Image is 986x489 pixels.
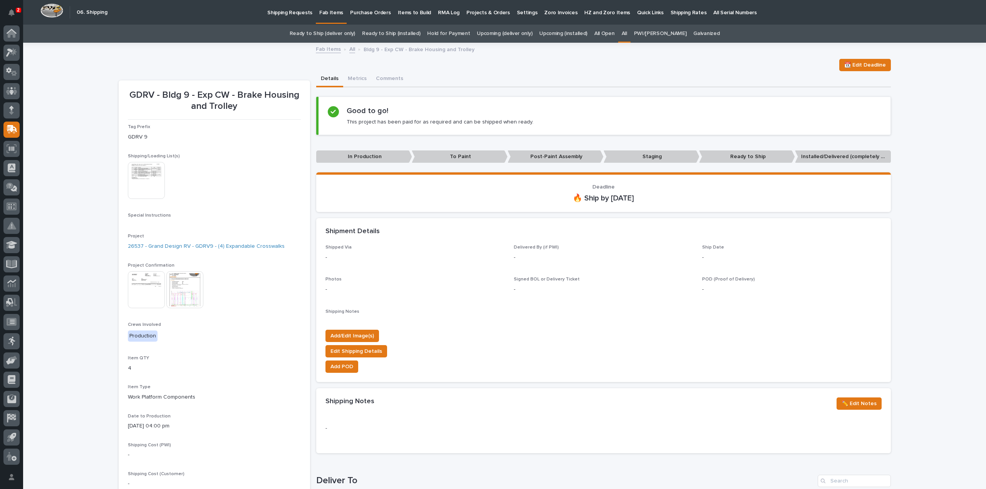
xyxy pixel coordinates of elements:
button: Notifications [3,5,20,21]
button: Add/Edit Image(s) [325,330,379,342]
p: 4 [128,364,301,372]
a: Fab Items [316,44,341,53]
span: Add/Edit Image(s) [330,331,374,340]
p: - [702,285,881,294]
h2: Shipping Notes [325,397,374,406]
span: POD (Proof of Delivery) [702,277,755,282]
p: To Paint [412,150,508,163]
button: 📆 Edit Deadline [839,59,891,71]
p: - [514,285,693,294]
p: Installed/Delivered (completely done) [795,150,891,163]
a: Galvanized [693,25,719,43]
p: GDRV - Bldg 9 - Exp CW - Brake Housing and Trolley [128,90,301,112]
span: Shipping Cost (PWI) [128,443,171,447]
button: Comments [371,71,408,87]
button: Metrics [343,71,371,87]
p: GDRV 9 [128,133,301,141]
span: Item Type [128,385,151,389]
button: Details [316,71,343,87]
p: - [325,254,505,262]
span: Item QTY [128,356,149,360]
span: Crews Involved [128,322,161,327]
span: Deadline [592,184,615,190]
p: 🔥 Ship by [DATE] [325,194,882,203]
p: - [325,285,505,294]
span: Project Confirmation [128,263,174,268]
a: All Open [594,25,615,43]
p: This project has been paid for as required and can be shipped when ready. [347,118,533,125]
img: Workspace Logo [40,3,63,18]
span: Special Instructions [128,213,171,218]
a: Ready to Ship (installed) [362,25,420,43]
p: - [702,254,881,262]
a: Hold for Payment [427,25,470,43]
h2: 06. Shipping [77,9,107,16]
span: Ship Date [702,245,724,250]
a: 26537 - Grand Design RV - GDRV9 - (4) Expandable Crosswalks [128,242,285,250]
p: - [514,254,693,262]
span: Photos [325,277,342,282]
p: - [128,480,301,488]
button: Edit Shipping Details [325,345,387,357]
span: Signed BOL or Delivery Ticket [514,277,580,282]
a: Upcoming (installed) [539,25,587,43]
a: All [622,25,627,43]
span: 📆 Edit Deadline [844,60,886,70]
a: PWI/[PERSON_NAME] [634,25,687,43]
p: Bldg 9 - Exp CW - Brake Housing and Trolley [364,45,475,53]
h2: Good to go! [347,106,388,115]
div: Notifications2 [10,9,20,22]
p: - [325,424,505,432]
span: ✏️ Edit Notes [842,399,877,408]
input: Search [818,475,891,487]
span: Project [128,234,144,239]
span: Shipping/Loading List(s) [128,154,180,159]
a: All [349,44,355,53]
p: Work Platform Components [128,393,301,401]
h2: Shipment Details [325,227,380,236]
button: ✏️ Edit Notes [837,397,882,410]
button: Add POD [325,360,358,373]
h1: Deliver To [316,475,815,486]
a: Ready to Ship (deliver only) [290,25,355,43]
span: Shipping Cost (Customer) [128,472,184,476]
p: Post-Paint Assembly [508,150,604,163]
span: Add POD [330,362,353,371]
p: 2 [17,7,20,13]
span: Tag Prefix [128,125,150,129]
span: Shipping Notes [325,309,359,314]
span: Shipped Via [325,245,352,250]
span: Delivered By (if PWI) [514,245,559,250]
p: In Production [316,150,412,163]
p: Staging [604,150,699,163]
p: [DATE] 04:00 pm [128,422,301,430]
div: Production [128,330,158,342]
span: Date to Production [128,414,171,419]
p: Ready to Ship [699,150,795,163]
a: Upcoming (deliver only) [477,25,532,43]
p: - [128,451,301,459]
span: Edit Shipping Details [330,347,382,356]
